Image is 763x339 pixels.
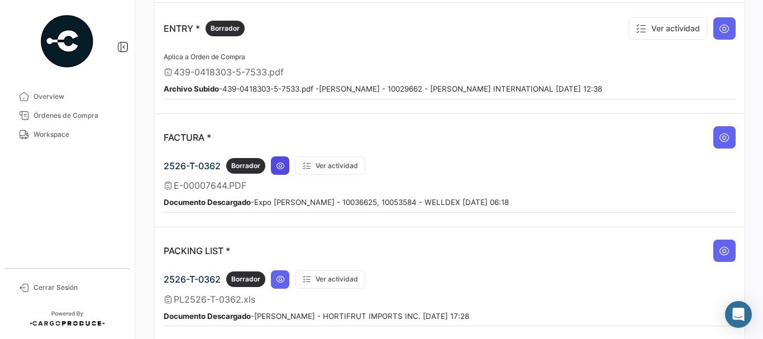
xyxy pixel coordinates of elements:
b: Documento Descargado [164,312,251,321]
span: E-00007644.PDF [174,180,246,191]
a: Órdenes de Compra [9,106,125,125]
a: Workspace [9,125,125,144]
span: Cerrar Sesión [34,283,121,293]
span: Borrador [211,23,240,34]
span: Borrador [231,274,260,284]
span: Overview [34,92,121,102]
span: Borrador [231,161,260,171]
span: Aplica a Orden de Compra [164,52,245,61]
small: - Expo [PERSON_NAME] - 10036625, 10053584 - WELLDEX [DATE] 06:18 [164,198,509,207]
span: Workspace [34,130,121,140]
div: Abrir Intercom Messenger [725,301,752,328]
span: 2526-T-0362 [164,160,221,171]
p: ENTRY * [164,21,245,36]
span: 2526-T-0362 [164,274,221,285]
button: Ver actividad [295,270,365,289]
small: - 439-0418303-5-7533.pdf - [PERSON_NAME] - 10029662 - [PERSON_NAME] INTERNATIONAL [DATE] 12:38 [164,84,602,93]
span: 439-0418303-5-7533.pdf [174,66,284,78]
b: Archivo Subido [164,84,219,93]
button: Ver actividad [628,17,707,40]
p: FACTURA * [164,132,211,143]
a: Overview [9,87,125,106]
b: Documento Descargado [164,198,251,207]
p: PACKING LIST * [164,245,230,256]
span: Órdenes de Compra [34,111,121,121]
span: PL2526-T-0362.xls [174,294,255,305]
button: Ver actividad [295,156,365,175]
img: powered-by.png [39,13,95,69]
small: - [PERSON_NAME] - HORTIFRUT IMPORTS INC. [DATE] 17:28 [164,312,469,321]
